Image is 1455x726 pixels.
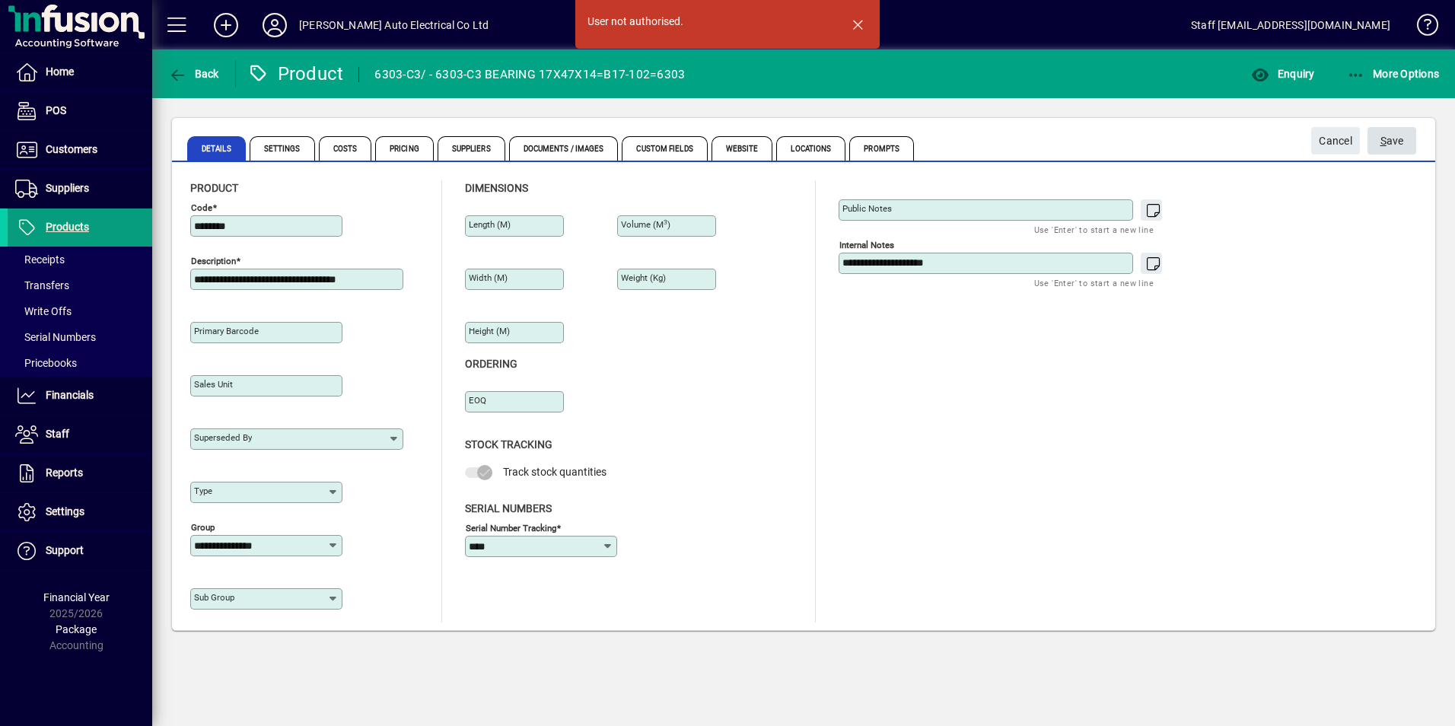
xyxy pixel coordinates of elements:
div: 6303-C3/ - 6303-C3 BEARING 17X47X14=B17-102=6303 [374,62,685,87]
a: Staff [8,416,152,454]
span: Serial Numbers [15,331,96,343]
mat-label: Weight (Kg) [621,272,666,283]
mat-label: Description [191,256,236,266]
div: [PERSON_NAME] Auto Electrical Co Ltd [299,13,489,37]
span: Suppliers [46,182,89,194]
a: POS [8,92,152,130]
button: Profile [250,11,299,39]
span: Home [46,65,74,78]
mat-label: Height (m) [469,326,510,336]
div: Staff [EMAIL_ADDRESS][DOMAIN_NAME] [1191,13,1390,37]
a: Financials [8,377,152,415]
a: Write Offs [8,298,152,324]
button: Add [202,11,250,39]
span: ave [1380,129,1404,154]
a: Home [8,53,152,91]
span: Costs [319,136,372,161]
a: Settings [8,493,152,531]
span: Locations [776,136,845,161]
button: More Options [1343,60,1444,88]
sup: 3 [664,218,667,226]
span: Pricebooks [15,357,77,369]
span: S [1380,135,1387,147]
mat-label: Internal Notes [839,240,894,250]
span: Track stock quantities [503,466,607,478]
span: Pricing [375,136,434,161]
mat-label: Primary barcode [194,326,259,336]
mat-hint: Use 'Enter' to start a new line [1034,221,1154,238]
span: More Options [1347,68,1440,80]
mat-label: Group [191,522,215,533]
span: Settings [46,505,84,517]
span: Settings [250,136,315,161]
a: Customers [8,131,152,169]
mat-label: Sales unit [194,379,233,390]
mat-label: Volume (m ) [621,219,670,230]
mat-hint: Use 'Enter' to start a new line [1034,274,1154,291]
span: Prompts [849,136,914,161]
mat-label: EOQ [469,395,486,406]
span: Details [187,136,246,161]
span: Documents / Images [509,136,619,161]
a: Receipts [8,247,152,272]
span: Dimensions [465,182,528,194]
a: Serial Numbers [8,324,152,350]
span: Support [46,544,84,556]
button: Cancel [1311,127,1360,154]
a: Pricebooks [8,350,152,376]
span: Write Offs [15,305,72,317]
button: Enquiry [1247,60,1318,88]
span: Serial Numbers [465,502,552,514]
mat-label: Length (m) [469,219,511,230]
span: Customers [46,143,97,155]
mat-label: Sub group [194,592,234,603]
mat-label: Superseded by [194,432,252,443]
span: Enquiry [1251,68,1314,80]
span: Suppliers [438,136,505,161]
a: Suppliers [8,170,152,208]
span: Product [190,182,238,194]
span: Reports [46,466,83,479]
span: Cancel [1319,129,1352,154]
a: Reports [8,454,152,492]
a: Knowledge Base [1406,3,1436,53]
span: Ordering [465,358,517,370]
span: Financial Year [43,591,110,603]
button: Save [1367,127,1416,154]
span: Website [712,136,773,161]
a: Support [8,532,152,570]
span: Transfers [15,279,69,291]
span: Package [56,623,97,635]
span: Financials [46,389,94,401]
mat-label: Width (m) [469,272,508,283]
span: Products [46,221,89,233]
mat-label: Code [191,202,212,213]
a: Transfers [8,272,152,298]
mat-label: Type [194,486,212,496]
div: Product [247,62,344,86]
span: Stock Tracking [465,438,552,451]
mat-label: Serial Number tracking [466,522,556,533]
span: Custom Fields [622,136,707,161]
app-page-header-button: Back [152,60,236,88]
span: Staff [46,428,69,440]
span: Back [168,68,219,80]
button: Back [164,60,223,88]
mat-label: Public Notes [842,203,892,214]
span: Receipts [15,253,65,266]
span: POS [46,104,66,116]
